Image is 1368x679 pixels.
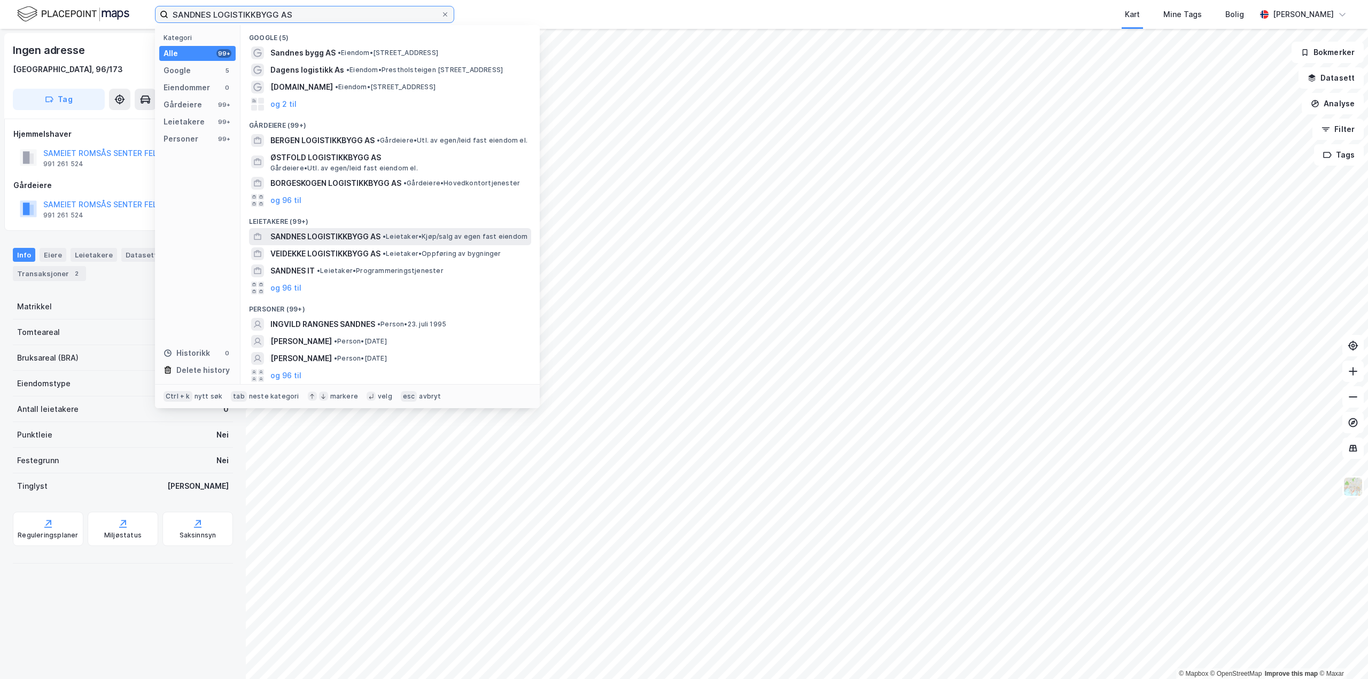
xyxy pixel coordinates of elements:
button: og 96 til [270,194,301,207]
div: [PERSON_NAME] [167,480,229,493]
div: 0 [223,83,231,92]
div: Leietakere (99+) [240,209,540,228]
span: Person • 23. juli 1995 [377,320,446,329]
button: Filter [1312,119,1364,140]
div: Ingen adresse [13,42,87,59]
span: Eiendom • [STREET_ADDRESS] [338,49,438,57]
a: OpenStreetMap [1210,670,1262,677]
span: ØSTFOLD LOGISTIKKBYGG AS [270,151,527,164]
span: Gårdeiere • Hovedkontortjenester [403,179,520,188]
span: • [377,320,380,328]
div: 99+ [216,135,231,143]
div: [GEOGRAPHIC_DATA], 96/173 [13,63,123,76]
span: Leietaker • Oppføring av bygninger [383,249,501,258]
button: og 96 til [270,282,301,294]
span: • [383,249,386,257]
a: Improve this map [1265,670,1318,677]
span: INGVILD RANGNES SANDNES [270,318,375,331]
div: avbryt [419,392,441,401]
div: Miljøstatus [104,531,142,540]
span: • [377,136,380,144]
button: og 96 til [270,369,301,382]
span: • [383,232,386,240]
span: [PERSON_NAME] [270,352,332,365]
div: Nei [216,428,229,441]
div: Transaksjoner [13,266,86,281]
div: Historikk [164,347,210,360]
div: Matrikkel [17,300,52,313]
div: Ctrl + k [164,391,192,402]
span: SANDNES LOGISTIKKBYGG AS [270,230,380,243]
span: • [335,83,338,91]
button: Datasett [1299,67,1364,89]
span: Eiendom • Prestholsteigen [STREET_ADDRESS] [346,66,503,74]
div: Antall leietakere [17,403,79,416]
span: BERGEN LOGISTIKKBYGG AS [270,134,375,147]
div: Bruksareal (BRA) [17,352,79,364]
span: • [346,66,349,74]
div: Delete history [176,364,230,377]
div: Google (5) [240,25,540,44]
span: Gårdeiere • Utl. av egen/leid fast eiendom el. [377,136,527,145]
input: Søk på adresse, matrikkel, gårdeiere, leietakere eller personer [168,6,441,22]
div: Kategori [164,34,236,42]
div: Bolig [1225,8,1244,21]
span: • [317,267,320,275]
span: Leietaker • Kjøp/salg av egen fast eiendom [383,232,527,241]
div: Kart [1125,8,1140,21]
span: • [334,337,337,345]
div: 991 261 524 [43,160,83,168]
span: • [334,354,337,362]
a: Mapbox [1179,670,1208,677]
div: Mine Tags [1163,8,1202,21]
div: nytt søk [195,392,223,401]
div: Alle [164,47,178,60]
div: Gårdeiere [164,98,202,111]
span: • [338,49,341,57]
span: Person • [DATE] [334,337,387,346]
div: Gårdeiere [13,179,232,192]
div: [PERSON_NAME] [1273,8,1334,21]
div: 99+ [216,49,231,58]
div: 0 [223,403,229,416]
div: 99+ [216,118,231,126]
div: Eiendomstype [17,377,71,390]
div: Gårdeiere (99+) [240,113,540,132]
span: • [403,179,407,187]
div: neste kategori [249,392,299,401]
div: tab [231,391,247,402]
button: Tag [13,89,105,110]
div: Leietakere [164,115,205,128]
div: 5 [223,66,231,75]
div: Tinglyst [17,480,48,493]
button: Tags [1314,144,1364,166]
div: 99+ [216,100,231,109]
div: esc [401,391,417,402]
span: Gårdeiere • Utl. av egen/leid fast eiendom el. [270,164,418,173]
div: Info [13,248,35,262]
div: Leietakere [71,248,117,262]
div: Eiere [40,248,66,262]
span: [DOMAIN_NAME] [270,81,333,93]
div: Punktleie [17,428,52,441]
span: Leietaker • Programmeringstjenester [317,267,444,275]
div: Saksinnsyn [180,531,216,540]
span: [PERSON_NAME] [270,335,332,348]
span: Sandnes bygg AS [270,46,336,59]
div: Personer (99+) [240,296,540,316]
div: Eiendommer [164,81,210,94]
div: 991 261 524 [43,211,83,220]
div: Reguleringsplaner [18,531,78,540]
div: Datasett [121,248,161,262]
button: Analyse [1302,93,1364,114]
div: Google [164,64,191,77]
div: Hjemmelshaver [13,128,232,141]
button: og 2 til [270,98,297,111]
iframe: Chat Widget [1315,628,1368,679]
span: Dagens logistikk As [270,64,344,76]
div: markere [330,392,358,401]
div: velg [378,392,392,401]
span: Eiendom • [STREET_ADDRESS] [335,83,436,91]
img: Z [1343,477,1363,497]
